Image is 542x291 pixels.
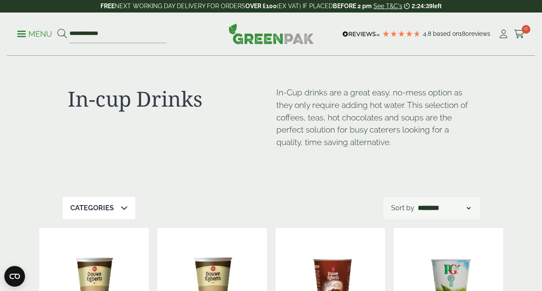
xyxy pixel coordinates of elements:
strong: OVER £100 [245,3,277,9]
span: 180 [459,30,469,37]
span: Based on [433,30,459,37]
i: My Account [498,30,509,38]
i: Cart [514,30,525,38]
h1: In-cup Drinks [68,86,266,111]
span: 4.8 [423,30,433,37]
p: Menu [17,29,52,39]
button: Open CMP widget [4,266,25,287]
strong: FREE [100,3,115,9]
span: left [432,3,442,9]
p: Categories [70,203,114,213]
span: 0 [522,25,530,34]
span: 2:24:39 [412,3,432,9]
p: In-Cup drinks are a great easy, no-mess option as they only require adding hot water. This select... [276,86,475,149]
a: Menu [17,29,52,38]
strong: BEFORE 2 pm [333,3,372,9]
a: 0 [514,28,525,41]
div: 4.78 Stars [382,30,421,38]
a: See T&C's [373,3,402,9]
span: reviews [469,30,490,37]
select: Shop order [416,203,472,213]
img: GreenPak Supplies [229,23,314,44]
img: REVIEWS.io [342,31,380,37]
p: Sort by [391,203,414,213]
